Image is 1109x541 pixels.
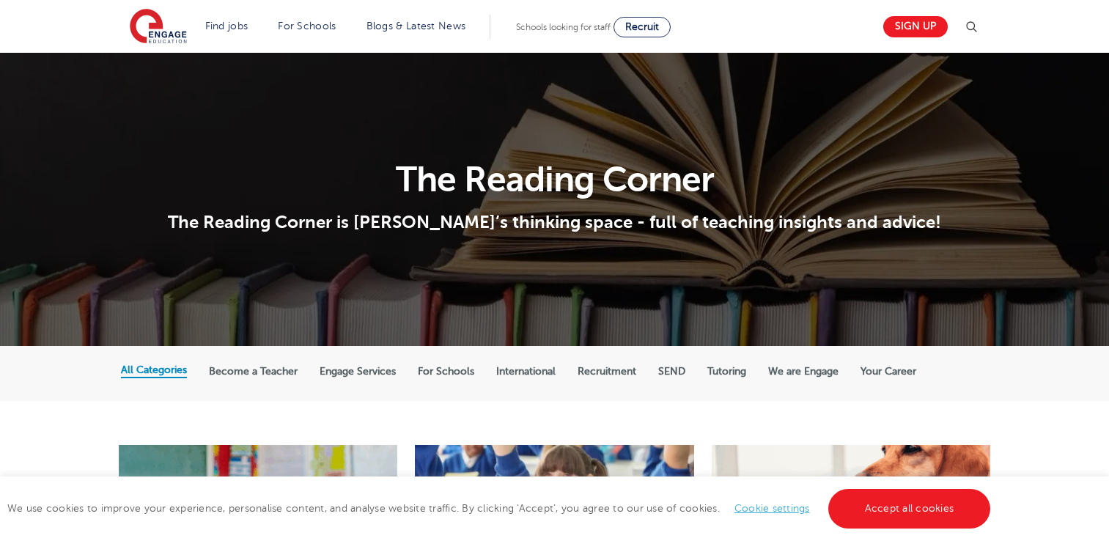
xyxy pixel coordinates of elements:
h1: The Reading Corner [121,162,988,197]
a: Blogs & Latest News [366,21,466,32]
label: Recruitment [578,365,636,378]
label: International [496,365,556,378]
label: We are Engage [768,365,839,378]
label: All Categories [121,364,187,377]
a: Sign up [883,16,948,37]
p: The Reading Corner is [PERSON_NAME]’s thinking space - full of teaching insights and advice! [121,211,988,233]
a: Recruit [614,17,671,37]
label: For Schools [418,365,474,378]
span: We use cookies to improve your experience, personalise content, and analyse website traffic. By c... [7,503,994,514]
label: Your Career [861,365,916,378]
a: Find jobs [205,21,248,32]
span: Schools looking for staff [516,22,611,32]
label: Tutoring [707,365,746,378]
a: Cookie settings [734,503,810,514]
label: Become a Teacher [209,365,298,378]
a: Accept all cookies [828,489,991,529]
img: Engage Education [130,9,187,45]
a: For Schools [278,21,336,32]
label: SEND [658,365,685,378]
span: Recruit [625,21,659,32]
label: Engage Services [320,365,396,378]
